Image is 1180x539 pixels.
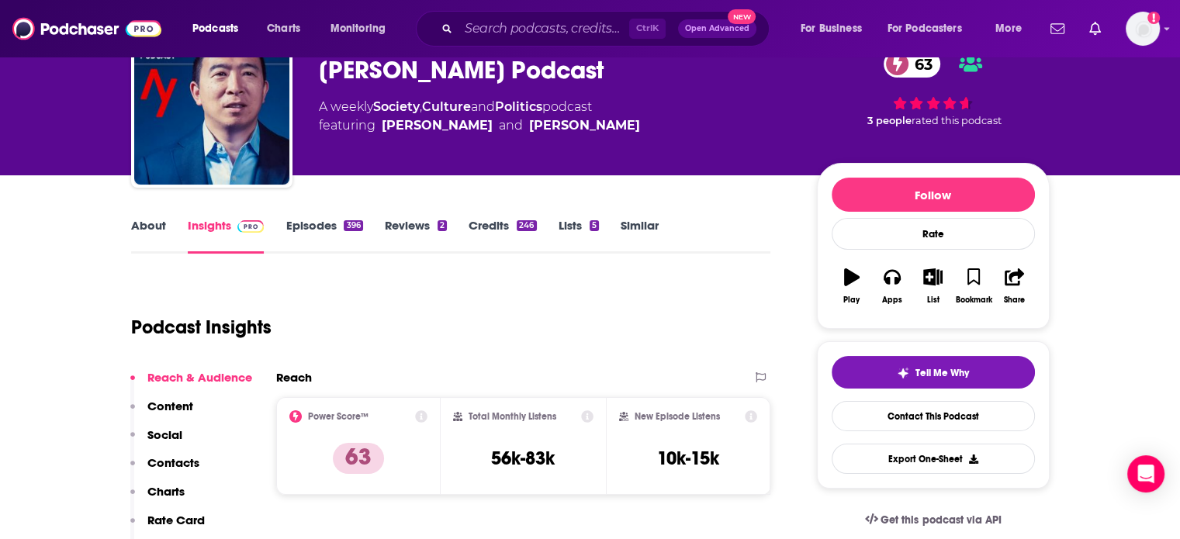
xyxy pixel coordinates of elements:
button: tell me why sparkleTell Me Why [832,356,1035,389]
span: Ctrl K [629,19,666,39]
a: Andrew Yang [529,116,640,135]
button: open menu [984,16,1041,41]
a: 63 [884,50,940,78]
input: Search podcasts, credits, & more... [459,16,629,41]
button: open menu [182,16,258,41]
img: tell me why sparkle [897,367,909,379]
span: Tell Me Why [915,367,969,379]
a: Show notifications dropdown [1083,16,1107,42]
div: 2 [438,220,447,231]
button: Contacts [130,455,199,484]
p: Contacts [147,455,199,470]
span: Charts [267,18,300,40]
div: Play [843,295,860,305]
img: User Profile [1126,12,1160,46]
a: Culture [422,99,471,114]
button: Content [130,399,193,427]
p: Rate Card [147,513,205,527]
div: 5 [590,220,599,231]
img: Podchaser - Follow, Share and Rate Podcasts [12,14,161,43]
a: Similar [621,218,659,254]
button: Show profile menu [1126,12,1160,46]
p: Reach & Audience [147,370,252,385]
div: 246 [517,220,536,231]
button: Share [994,258,1034,314]
a: Charts [257,16,310,41]
span: rated this podcast [912,115,1002,126]
a: Get this podcast via API [853,501,1014,539]
p: Charts [147,484,185,499]
span: featuring [319,116,640,135]
span: 3 people [867,115,912,126]
span: and [499,116,523,135]
div: Open Intercom Messenger [1127,455,1164,492]
h2: Power Score™ [308,411,369,422]
div: Search podcasts, credits, & more... [431,11,784,47]
button: Social [130,427,182,456]
h3: 56k-83k [491,447,555,470]
button: List [912,258,953,314]
span: Podcasts [192,18,238,40]
span: For Business [801,18,862,40]
button: Charts [130,484,185,513]
span: New [728,9,756,24]
span: Monitoring [330,18,386,40]
a: Contact This Podcast [832,401,1035,431]
span: For Podcasters [888,18,962,40]
a: Politics [495,99,542,114]
button: open menu [320,16,406,41]
h2: New Episode Listens [635,411,720,422]
div: Bookmark [955,295,991,305]
svg: Add a profile image [1147,12,1160,24]
button: Play [832,258,872,314]
h1: Podcast Insights [131,316,272,339]
div: A weekly podcast [319,98,640,135]
h2: Total Monthly Listens [469,411,556,422]
div: Apps [882,295,902,305]
span: and [471,99,495,114]
a: Credits246 [469,218,536,254]
button: open menu [790,16,881,41]
span: 63 [899,50,940,78]
span: Logged in as gbrussel [1126,12,1160,46]
a: Lists5 [559,218,599,254]
a: Zach Graumann [382,116,493,135]
span: Open Advanced [685,25,749,33]
a: Reviews2 [385,218,447,254]
a: Show notifications dropdown [1044,16,1071,42]
a: Society [373,99,420,114]
img: Podchaser Pro [237,220,265,233]
div: 396 [344,220,362,231]
button: Follow [832,178,1035,212]
p: Content [147,399,193,413]
h3: 10k-15k [657,447,719,470]
span: Get this podcast via API [881,513,1001,527]
button: Apps [872,258,912,314]
span: More [995,18,1022,40]
button: Bookmark [953,258,994,314]
img: Andrew Yang Podcast [134,29,289,185]
button: Reach & Audience [130,370,252,399]
div: List [927,295,940,305]
p: Social [147,427,182,442]
button: Open AdvancedNew [678,19,756,38]
a: About [131,218,166,254]
button: Export One-Sheet [832,444,1035,474]
div: Rate [832,218,1035,250]
div: 63 3 peoplerated this podcast [817,40,1050,136]
h2: Reach [276,370,312,385]
button: open menu [877,16,984,41]
p: 63 [333,443,384,474]
span: , [420,99,422,114]
div: Share [1004,295,1025,305]
a: Episodes396 [285,218,362,254]
a: InsightsPodchaser Pro [188,218,265,254]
